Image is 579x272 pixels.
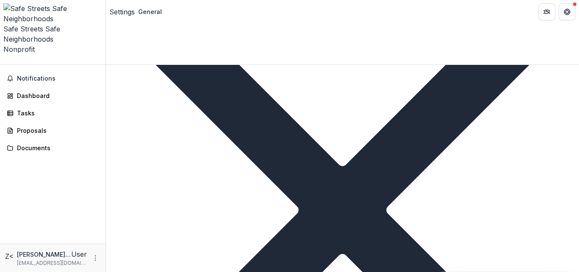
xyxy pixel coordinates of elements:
[17,250,71,259] p: [PERSON_NAME] <[EMAIL_ADDRESS][DOMAIN_NAME]>
[3,89,102,103] a: Dashboard
[17,91,95,100] div: Dashboard
[3,141,102,155] a: Documents
[109,6,165,18] nav: breadcrumb
[3,72,102,85] button: Notifications
[3,45,35,53] span: Nonprofit
[90,253,100,263] button: More
[3,106,102,120] a: Tasks
[559,3,576,20] button: Get Help
[3,24,102,44] div: Safe Streets Safe Neighborhoods
[17,75,99,82] span: Notifications
[3,3,102,24] img: Safe Streets Safe Neighborhoods
[538,3,555,20] button: Partners
[109,7,135,17] a: Settings
[17,259,87,267] p: [EMAIL_ADDRESS][DOMAIN_NAME]
[17,109,95,118] div: Tasks
[5,251,14,261] div: Zenique Gardner-Perry <info@safestl.org>
[71,249,87,259] p: User
[17,126,95,135] div: Proposals
[3,123,102,137] a: Proposals
[17,143,95,152] div: Documents
[138,7,162,16] div: General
